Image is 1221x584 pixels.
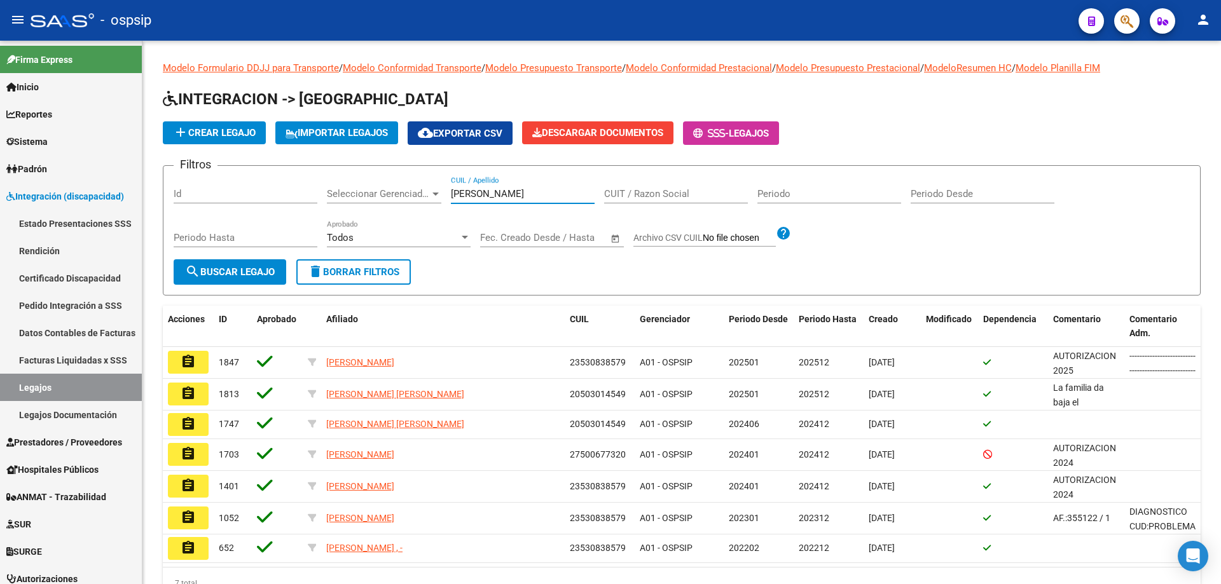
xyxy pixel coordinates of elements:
[729,128,769,139] span: Legajos
[181,446,196,461] mat-icon: assignment
[729,314,788,324] span: Periodo Desde
[326,481,394,491] span: [PERSON_NAME]
[485,62,622,74] a: Modelo Presupuesto Transporte
[570,449,626,459] span: 27500677320
[181,416,196,431] mat-icon: assignment
[869,449,895,459] span: [DATE]
[626,62,772,74] a: Modelo Conformidad Prestacional
[174,156,217,173] h3: Filtros
[729,389,759,399] span: 202501
[799,449,829,459] span: 202412
[326,357,394,367] span: [PERSON_NAME]
[926,314,972,324] span: Modificado
[219,389,239,399] span: 1813
[1124,306,1201,348] datatable-header-cell: Comentario Adm.
[219,314,227,324] span: ID
[252,306,303,348] datatable-header-cell: Aprobado
[6,435,122,449] span: Prestadores / Proveedores
[1178,541,1208,571] div: Open Intercom Messenger
[776,62,920,74] a: Modelo Presupuesto Prestacional
[776,226,791,241] mat-icon: help
[100,6,151,34] span: - ospsip
[729,449,759,459] span: 202401
[163,306,214,348] datatable-header-cell: Acciones
[532,127,663,139] span: Descargar Documentos
[1016,62,1100,74] a: Modelo Planilla FIM
[729,357,759,367] span: 202501
[633,233,703,243] span: Archivo CSV CUIL
[640,357,693,367] span: A01 - OSPSIP
[869,357,895,367] span: [DATE]
[794,306,864,348] datatable-header-cell: Periodo Hasta
[869,513,895,523] span: [DATE]
[219,513,239,523] span: 1052
[640,314,690,324] span: Gerenciador
[635,306,724,348] datatable-header-cell: Gerenciador
[693,128,729,139] span: -
[799,543,829,553] span: 202212
[683,121,779,145] button: -Legajos
[163,90,448,108] span: INTEGRACION -> [GEOGRAPHIC_DATA]
[163,62,339,74] a: Modelo Formulario DDJJ para Transporte
[570,389,626,399] span: 20503014549
[6,162,47,176] span: Padrón
[864,306,921,348] datatable-header-cell: Creado
[1053,443,1116,468] span: AUTORIZACION 2024
[799,419,829,429] span: 202412
[408,121,513,145] button: Exportar CSV
[296,259,411,285] button: Borrar Filtros
[219,543,234,553] span: 652
[326,543,403,553] span: [PERSON_NAME] , -
[1048,306,1124,348] datatable-header-cell: Comentario
[565,306,635,348] datatable-header-cell: CUIL
[729,481,759,491] span: 202401
[1129,351,1196,390] span: -------------------------------------------------------------
[799,357,829,367] span: 202512
[570,543,626,553] span: 23530838579
[321,306,565,348] datatable-header-cell: Afiliado
[257,314,296,324] span: Aprobado
[522,121,673,144] button: Descargar Documentos
[168,314,205,324] span: Acciones
[1053,351,1116,376] span: AUTORIZACION 2025
[1196,12,1211,27] mat-icon: person
[6,463,99,477] span: Hospitales Públicos
[6,189,124,203] span: Integración (discapacidad)
[921,306,978,348] datatable-header-cell: Modificado
[308,266,399,278] span: Borrar Filtros
[6,80,39,94] span: Inicio
[181,354,196,369] mat-icon: assignment
[326,449,394,459] span: [PERSON_NAME]
[6,53,72,67] span: Firma Express
[729,543,759,553] span: 202202
[799,481,829,491] span: 202412
[869,481,895,491] span: [DATE]
[185,266,275,278] span: Buscar Legajo
[185,264,200,279] mat-icon: search
[6,517,31,531] span: SUR
[869,314,898,324] span: Creado
[799,513,829,523] span: 202312
[570,513,626,523] span: 23530838579
[181,386,196,401] mat-icon: assignment
[10,12,25,27] mat-icon: menu
[219,481,239,491] span: 1401
[308,264,323,279] mat-icon: delete
[543,232,605,243] input: Fecha fin
[1053,513,1110,523] span: AF.:355122 / 1
[326,513,394,523] span: [PERSON_NAME]
[703,233,776,244] input: Archivo CSV CUIL
[1053,475,1116,499] span: AUTORIZACION 2024
[181,540,196,555] mat-icon: assignment
[173,125,188,140] mat-icon: add
[640,543,693,553] span: A01 - OSPSIP
[1053,314,1101,324] span: Comentario
[343,62,481,74] a: Modelo Conformidad Transporte
[570,357,626,367] span: 23530838579
[418,128,502,139] span: Exportar CSV
[163,121,266,144] button: Crear Legajo
[326,389,464,399] span: [PERSON_NAME] [PERSON_NAME]
[219,419,239,429] span: 1747
[978,306,1048,348] datatable-header-cell: Dependencia
[1129,314,1177,339] span: Comentario Adm.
